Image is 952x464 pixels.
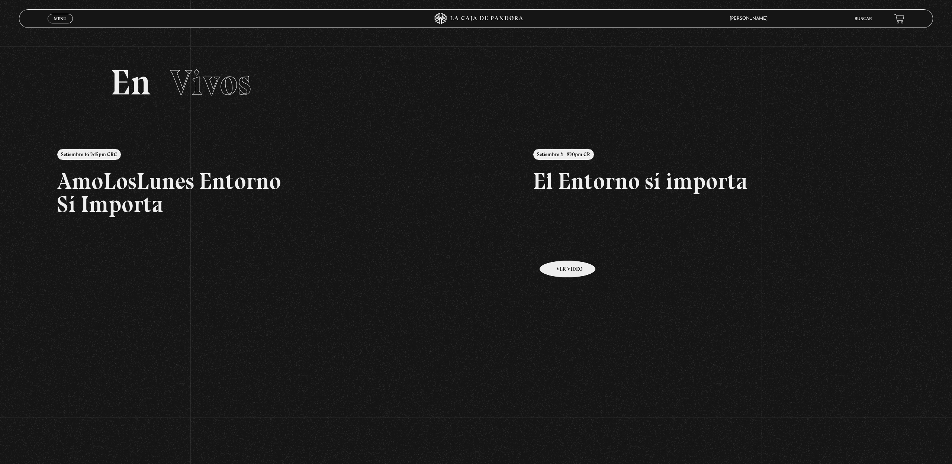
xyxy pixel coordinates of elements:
a: Buscar [855,17,872,21]
a: View your shopping cart [894,13,904,23]
h2: En [110,65,842,100]
span: [PERSON_NAME] [726,16,775,21]
span: Menu [54,16,66,21]
span: Cerrar [52,23,69,28]
span: Vivos [170,61,251,104]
